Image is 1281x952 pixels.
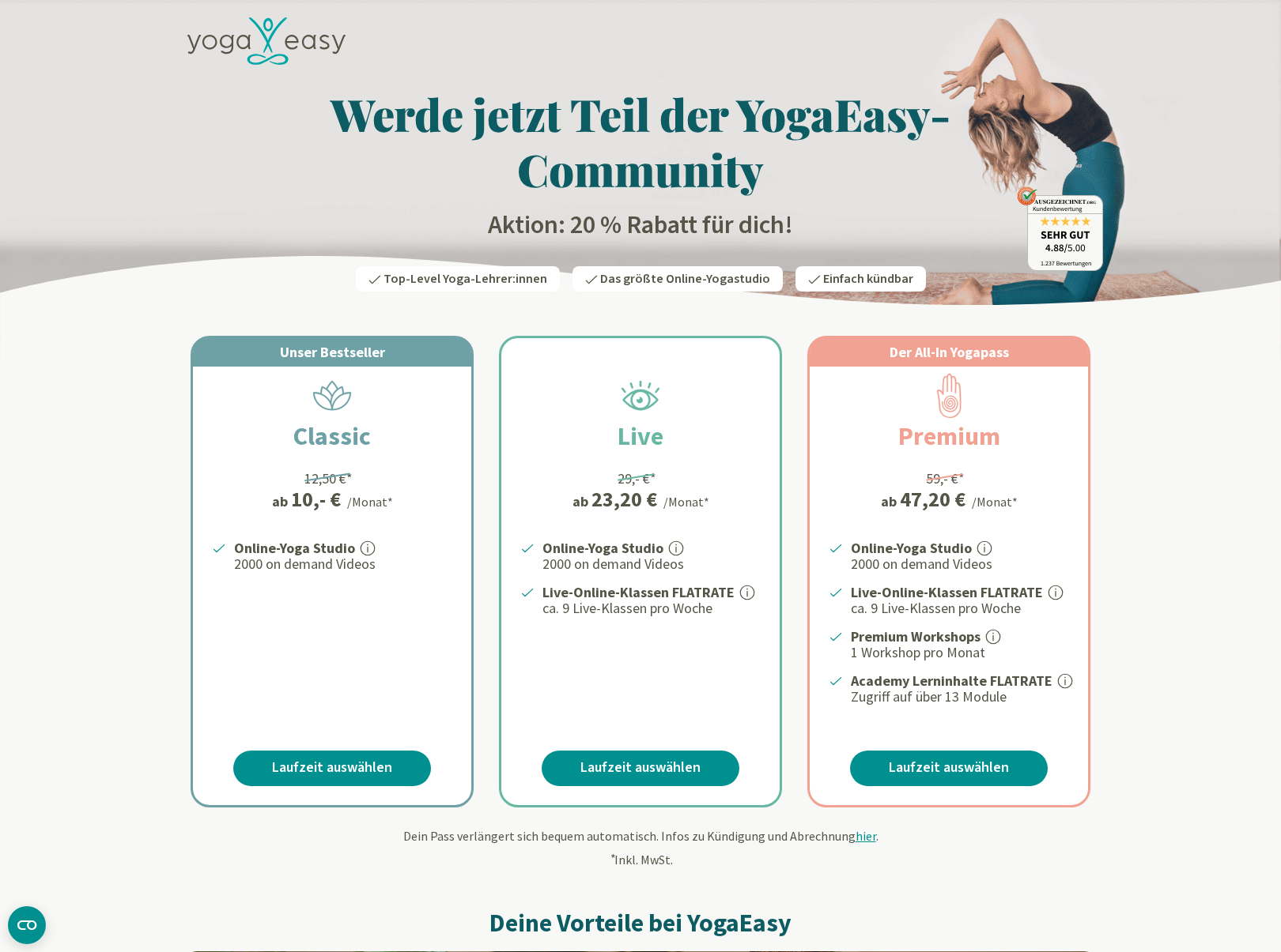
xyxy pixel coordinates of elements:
p: 1 Workshop pro Monat [851,643,1069,662]
strong: Live-Online-Klassen FLATRATE [542,583,735,601]
div: 59,- €* [926,468,965,489]
div: /Monat* [347,492,393,511]
div: 23,20 € [591,489,657,510]
div: 47,20 € [900,489,965,510]
strong: Online-Yoga Studio [851,539,972,557]
p: ca. 9 Live-Klassen pro Woche [851,599,1069,618]
div: 10,- € [291,489,341,510]
h1: Werde jetzt Teil der YogaEasy-Community [178,86,1103,197]
span: Top-Level Yoga-Lehrer:innen [384,270,547,288]
span: Unser Bestseller [280,343,385,361]
p: Zugriff auf über 13 Module [851,687,1069,706]
img: ausgezeichnet_badge.png [1017,186,1103,271]
strong: Online-Yoga Studio [542,539,663,557]
h2: Aktion: 20 % Rabatt für dich! [178,209,1103,241]
h2: Deine Vorteile bei YogaEasy [178,907,1103,939]
span: ab [572,491,591,512]
h2: Premium [860,417,1038,455]
a: Laufzeit auswählen [233,751,431,786]
span: Einfach kündbar [823,270,913,288]
a: Laufzeit auswählen [542,751,739,786]
strong: Premium Workshops [851,627,981,645]
strong: Live-Online-Klassen FLATRATE [851,583,1043,601]
p: 2000 on demand Videos [851,555,1069,574]
div: Dein Pass verlängert sich bequem automatisch. Infos zu Kündigung und Abrechnung . Inkl. MwSt. [178,826,1103,869]
h2: Classic [255,417,409,455]
div: /Monat* [972,492,1018,511]
span: Das größte Online-Yogastudio [600,270,770,288]
span: hier [856,828,876,844]
p: 2000 on demand Videos [542,555,761,574]
p: ca. 9 Live-Klassen pro Woche [542,599,761,618]
strong: Online-Yoga Studio [234,539,355,557]
h2: Live [580,417,701,455]
div: /Monat* [663,492,709,511]
strong: Academy Lerninhalte FLATRATE [851,672,1052,690]
div: 29,- €* [618,468,656,489]
div: 12,50 €* [304,468,353,489]
a: Laufzeit auswählen [850,751,1048,786]
span: Der All-In Yogapass [890,343,1009,361]
span: ab [881,491,900,512]
span: ab [272,491,291,512]
button: CMP-Widget öffnen [8,906,46,944]
p: 2000 on demand Videos [234,555,452,574]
